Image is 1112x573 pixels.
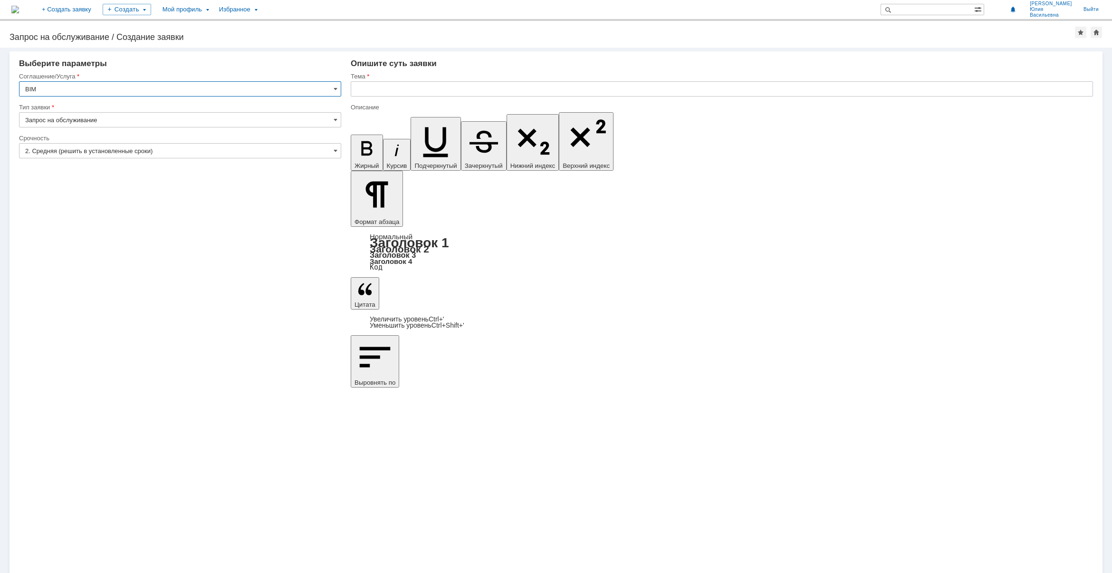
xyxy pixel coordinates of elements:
div: Добавить в избранное [1075,27,1086,38]
span: Выберите параметры [19,59,107,68]
button: Жирный [351,135,383,171]
a: Increase [370,315,444,323]
img: logo [11,6,19,13]
div: Срочность [19,135,339,141]
div: Формат абзаца [351,233,1093,271]
div: Тип заявки [19,104,339,110]
button: Цитата [351,277,379,310]
a: Код [370,263,383,272]
button: Верхний индекс [559,112,614,171]
button: Подчеркнутый [411,117,460,171]
span: Опишите суть заявки [351,59,437,68]
a: Заголовок 2 [370,243,429,254]
div: Создать [103,4,151,15]
div: Соглашение/Услуга [19,73,339,79]
button: Формат абзаца [351,171,403,227]
span: Выровнять по [355,379,395,386]
span: Юлия [1030,7,1072,12]
div: Запрос на обслуживание / Создание заявки [10,32,1075,42]
span: Васильевна [1030,12,1072,18]
button: Выровнять по [351,335,399,388]
span: [PERSON_NAME] [1030,1,1072,7]
span: Жирный [355,162,379,169]
div: Сделать домашней страницей [1091,27,1102,38]
button: Зачеркнутый [461,121,507,171]
a: Decrease [370,321,464,329]
button: Курсив [383,139,411,171]
span: Зачеркнутый [465,162,503,169]
span: Расширенный поиск [974,4,984,13]
span: Формат абзаца [355,218,399,225]
a: Перейти на домашнюю страницу [11,6,19,13]
a: Нормальный [370,233,412,241]
span: Курсив [387,162,407,169]
div: Тема [351,73,1091,79]
span: Ctrl+' [429,315,444,323]
span: Нижний индекс [510,162,556,169]
a: Заголовок 3 [370,251,416,259]
span: Верхний индекс [563,162,610,169]
div: Описание [351,104,1091,110]
a: Заголовок 4 [370,257,412,265]
span: Цитата [355,301,375,308]
div: Цитата [351,316,1093,329]
a: Заголовок 1 [370,235,449,250]
button: Нижний индекс [507,114,559,171]
span: Подчеркнутый [414,162,457,169]
span: Ctrl+Shift+' [431,321,464,329]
